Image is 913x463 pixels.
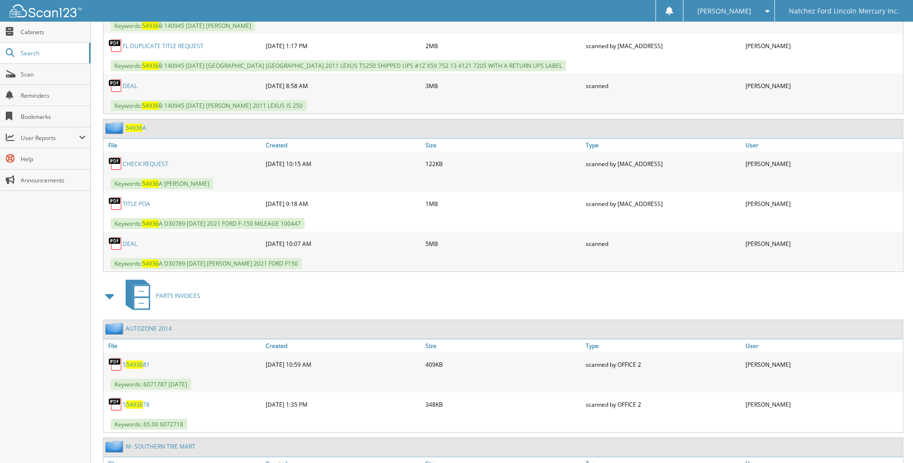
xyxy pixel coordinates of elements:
span: 54936 [126,124,142,132]
a: 55493678 [123,400,150,409]
div: [PERSON_NAME] [743,36,903,55]
div: [DATE] 10:07 AM [263,234,423,253]
span: 54936 [126,400,143,409]
div: 1MB [423,194,583,213]
span: Keywords: 6071787 [DATE] [111,379,191,390]
span: 54936 [142,259,159,268]
div: scanned by [MAC_ADDRESS] [583,36,743,55]
div: [PERSON_NAME] [743,76,903,95]
div: [PERSON_NAME] [743,154,903,173]
div: [DATE] 8:58 AM [263,76,423,95]
img: PDF.png [108,357,123,372]
span: Natchez Ford Lincoln Mercury Inc. [789,8,899,14]
span: PARTS INVOICES [156,292,200,300]
div: [DATE] 10:59 AM [263,355,423,374]
div: 409KB [423,355,583,374]
div: [DATE] 9:18 AM [263,194,423,213]
div: scanned by OFFICE 2 [583,355,743,374]
span: 54936 [142,102,159,110]
a: 54936A [126,124,146,132]
span: Keywords: B 140945 [DATE] [PERSON_NAME] [111,20,255,31]
span: Help [21,155,86,163]
a: DEAL [123,240,137,248]
div: scanned by [MAC_ADDRESS] [583,194,743,213]
img: PDF.png [108,78,123,93]
a: Type [583,139,743,152]
div: scanned by [MAC_ADDRESS] [583,154,743,173]
img: PDF.png [108,39,123,53]
span: Keywords: 65.00 6072718 [111,419,187,430]
div: [DATE] 1:35 PM [263,395,423,414]
div: scanned [583,76,743,95]
span: 54936 [126,360,143,369]
a: FL DUPLICATE TITLE REQUEST [123,42,204,50]
div: [PERSON_NAME] [743,395,903,414]
div: scanned [583,234,743,253]
span: 54936 [142,62,159,70]
div: [DATE] 1:17 PM [263,36,423,55]
span: 54936 [142,180,159,188]
div: 2MB [423,36,583,55]
a: Created [263,139,423,152]
div: [DATE] 10:15 AM [263,154,423,173]
div: [PERSON_NAME] [743,194,903,213]
div: scanned by OFFICE 2 [583,395,743,414]
a: 55493681 [123,360,150,369]
img: PDF.png [108,236,123,251]
a: User [743,139,903,152]
span: Cabinets [21,28,86,36]
img: scan123-logo-white.svg [10,4,82,17]
span: Keywords: A D30789 [DATE] [PERSON_NAME] 2021 FORD F150 [111,258,302,269]
a: DEAL [123,82,137,90]
a: PARTS INVOICES [120,277,200,315]
img: folder2.png [105,440,126,452]
span: Keywords: B 140945 [DATE] [PERSON_NAME] 2011 LEXUS IS 250 [111,100,307,111]
span: Scan [21,70,86,78]
a: TITLE POA [123,200,150,208]
a: File [103,139,263,152]
div: 348KB [423,395,583,414]
a: Size [423,139,583,152]
a: M- SOUTHERN TIRE MART [126,442,195,450]
a: Created [263,339,423,352]
span: Bookmarks [21,113,86,121]
a: File [103,339,263,352]
div: [PERSON_NAME] [743,234,903,253]
a: CHECK REQUEST [123,160,168,168]
a: User [743,339,903,352]
div: 3MB [423,76,583,95]
a: Size [423,339,583,352]
span: 54936 [142,219,159,228]
span: 54936 [142,22,159,30]
img: PDF.png [108,196,123,211]
img: folder2.png [105,122,126,134]
span: User Reports [21,134,79,142]
div: 122KB [423,154,583,173]
span: [PERSON_NAME] [697,8,751,14]
span: Search [21,49,84,57]
a: AUTOZONE 2014 [126,324,172,333]
span: Keywords: A [PERSON_NAME] [111,178,213,189]
span: Keywords: A D30789 [DATE] 2021 FORD F-150 MILEAGE 100447 [111,218,305,229]
img: PDF.png [108,397,123,412]
div: [PERSON_NAME] [743,355,903,374]
span: Keywords: B 140945 [DATE] [GEOGRAPHIC_DATA] [GEOGRAPHIC_DATA] 2011 LEXUS TS250 SHIPPED UPS #1Z X5... [111,60,566,71]
span: Announcements [21,176,86,184]
img: PDF.png [108,156,123,171]
div: 5MB [423,234,583,253]
a: Type [583,339,743,352]
img: folder2.png [105,322,126,334]
span: Reminders [21,91,86,100]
